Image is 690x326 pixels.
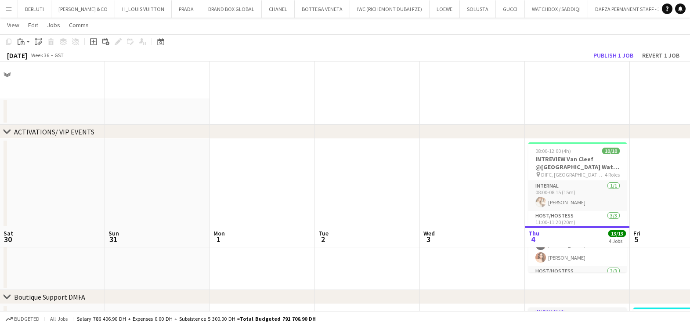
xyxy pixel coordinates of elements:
[528,155,627,171] h3: INTREVIEW Van Cleef @[GEOGRAPHIC_DATA] Watch Week 2025
[201,0,262,18] button: BRAND BOX GLOBAL
[4,19,23,31] a: View
[528,266,627,322] app-card-role: Host/Hostess3/3
[69,21,89,29] span: Comms
[48,315,69,322] span: All jobs
[4,314,41,324] button: Budgeted
[423,229,435,237] span: Wed
[295,0,350,18] button: BOTTEGA VENETA
[2,234,13,244] span: 30
[18,0,51,18] button: BERLUTI
[108,229,119,237] span: Sun
[51,0,115,18] button: [PERSON_NAME] & CO
[107,234,119,244] span: 31
[496,0,525,18] button: GUCCI
[28,21,38,29] span: Edit
[29,52,51,58] span: Week 36
[43,19,64,31] a: Jobs
[262,0,295,18] button: CHANEL
[212,234,225,244] span: 1
[588,0,688,18] button: DAFZA PERMANENT STAFF - 2019/2025
[608,230,626,237] span: 13/13
[213,229,225,237] span: Mon
[528,142,627,272] app-job-card: 08:00-12:00 (4h)10/10INTREVIEW Van Cleef @[GEOGRAPHIC_DATA] Watch Week 2025 DIFC, [GEOGRAPHIC_DAT...
[7,21,19,29] span: View
[47,21,60,29] span: Jobs
[77,315,316,322] div: Salary 786 406.90 DH + Expenses 0.00 DH + Subsistence 5 300.00 DH =
[14,127,94,136] div: ACTIVATIONS/ VIP EVENTS
[115,0,172,18] button: H_LOUIS VUITTON
[4,229,13,237] span: Sat
[528,181,627,211] app-card-role: Internal1/108:00-08:15 (15m)[PERSON_NAME]
[54,52,64,58] div: GST
[172,0,201,18] button: PRADA
[590,50,637,61] button: Publish 1 job
[460,0,496,18] button: SOLUSTA
[602,148,620,154] span: 10/10
[240,315,316,322] span: Total Budgeted 791 706.90 DH
[541,171,605,178] span: DIFC, [GEOGRAPHIC_DATA], Level 23
[14,293,85,301] div: Boutique Support DMFA
[528,229,539,237] span: Thu
[318,229,329,237] span: Tue
[350,0,430,18] button: IWC (RICHEMONT DUBAI FZE)
[639,50,683,61] button: Revert 1 job
[535,148,571,154] span: 08:00-12:00 (4h)
[632,234,640,244] span: 5
[527,234,539,244] span: 4
[605,171,620,178] span: 4 Roles
[317,234,329,244] span: 2
[633,229,640,237] span: Fri
[25,19,42,31] a: Edit
[65,19,92,31] a: Comms
[528,211,627,266] app-card-role: Host/Hostess3/311:00-11:20 (20m)[PERSON_NAME][PERSON_NAME][PERSON_NAME]
[422,234,435,244] span: 3
[528,308,627,315] div: In progress
[525,0,588,18] button: WATCHBOX / SADDIQI
[609,238,625,244] div: 4 Jobs
[430,0,460,18] button: LOEWE
[14,316,40,322] span: Budgeted
[7,51,27,60] div: [DATE]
